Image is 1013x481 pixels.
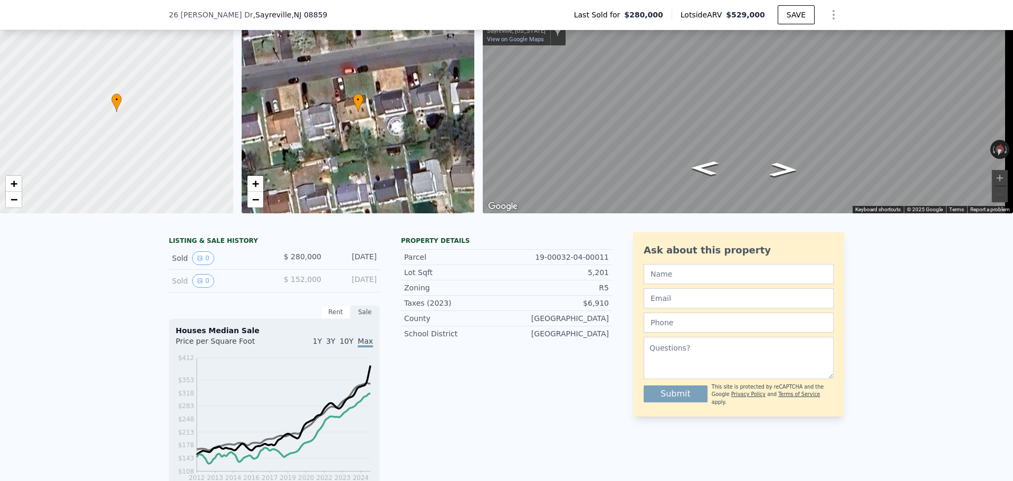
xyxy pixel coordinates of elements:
[994,139,1006,159] button: Reset the view
[111,95,122,105] span: •
[949,206,964,212] a: Terms (opens in new tab)
[404,298,506,308] div: Taxes (2023)
[506,282,609,293] div: R5
[330,274,377,288] div: [DATE]
[758,159,809,181] path: Go East, Ash Terrace
[11,177,17,190] span: +
[487,36,544,43] a: View on Google Maps
[176,325,373,336] div: Houses Median Sale
[404,252,506,262] div: Parcel
[644,385,708,402] button: Submit
[644,288,834,308] input: Email
[253,10,328,20] span: , Sayreville
[644,313,834,333] input: Phone
[778,5,815,24] button: SAVE
[823,4,844,25] button: Show Options
[178,416,194,423] tspan: $248
[485,200,520,213] a: Open this area in Google Maps (opens a new window)
[111,93,122,112] div: •
[340,337,353,345] span: 10Y
[192,251,214,265] button: View historical data
[681,10,726,20] span: Lotside ARV
[178,354,194,362] tspan: $412
[178,390,194,397] tspan: $318
[731,391,766,397] a: Privacy Policy
[247,192,263,208] a: Zoom out
[178,402,194,410] tspan: $283
[404,282,506,293] div: Zoning
[506,298,609,308] div: $6,910
[313,337,322,345] span: 1Y
[291,11,327,19] span: , NJ 08859
[970,206,1010,212] a: Report a problem
[992,186,1008,202] button: Zoom out
[506,313,609,324] div: [GEOGRAPHIC_DATA]
[353,93,364,112] div: •
[487,27,546,34] div: Sayreville, [US_STATE]
[172,251,266,265] div: Sold
[350,305,380,319] div: Sale
[6,176,22,192] a: Zoom in
[284,252,321,261] span: $ 280,000
[178,468,194,475] tspan: $108
[506,252,609,262] div: 19-00032-04-00011
[624,10,663,20] span: $280,000
[330,251,377,265] div: [DATE]
[247,176,263,192] a: Zoom in
[1004,140,1010,159] button: Rotate clockwise
[178,376,194,384] tspan: $353
[178,441,194,449] tspan: $178
[404,267,506,278] div: Lot Sqft
[506,328,609,339] div: [GEOGRAPHIC_DATA]
[404,328,506,339] div: School District
[252,193,259,206] span: −
[644,243,834,258] div: Ask about this property
[192,274,214,288] button: View historical data
[169,10,253,20] span: 26 [PERSON_NAME] Dr
[483,11,1013,213] div: Street View
[483,11,1013,213] div: Map
[169,237,380,247] div: LISTING & SALE HISTORY
[252,177,259,190] span: +
[778,391,820,397] a: Terms of Service
[404,313,506,324] div: County
[353,95,364,105] span: •
[644,264,834,284] input: Name
[855,206,901,213] button: Keyboard shortcuts
[990,140,996,159] button: Rotate counterclockwise
[172,274,266,288] div: Sold
[176,336,274,353] div: Price per Square Foot
[554,25,561,36] a: Show location on map
[506,267,609,278] div: 5,201
[574,10,625,20] span: Last Sold for
[485,200,520,213] img: Google
[11,193,17,206] span: −
[6,192,22,208] a: Zoom out
[907,206,943,212] span: © 2025 Google
[712,383,834,406] div: This site is protected by reCAPTCHA and the Google and apply.
[178,429,194,436] tspan: $213
[358,337,373,347] span: Max
[678,157,730,178] path: Go West, Ash Terrace
[326,337,335,345] span: 3Y
[321,305,350,319] div: Rent
[178,455,194,462] tspan: $143
[726,11,765,19] span: $529,000
[401,237,612,245] div: Property details
[284,275,321,284] span: $ 152,000
[992,170,1008,186] button: Zoom in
